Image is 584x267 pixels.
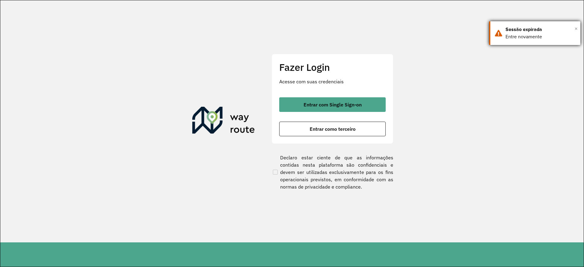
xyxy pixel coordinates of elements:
[575,24,578,33] span: ×
[279,97,386,112] button: button
[506,33,576,40] div: Entre novamente
[192,107,255,136] img: Roteirizador AmbevTech
[279,61,386,73] h2: Fazer Login
[272,154,393,190] label: Declaro estar ciente de que as informações contidas nesta plataforma são confidenciais e devem se...
[506,26,576,33] div: Sessão expirada
[575,24,578,33] button: Close
[279,78,386,85] p: Acesse com suas credenciais
[310,127,356,131] span: Entrar como terceiro
[304,102,362,107] span: Entrar com Single Sign-on
[279,122,386,136] button: button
